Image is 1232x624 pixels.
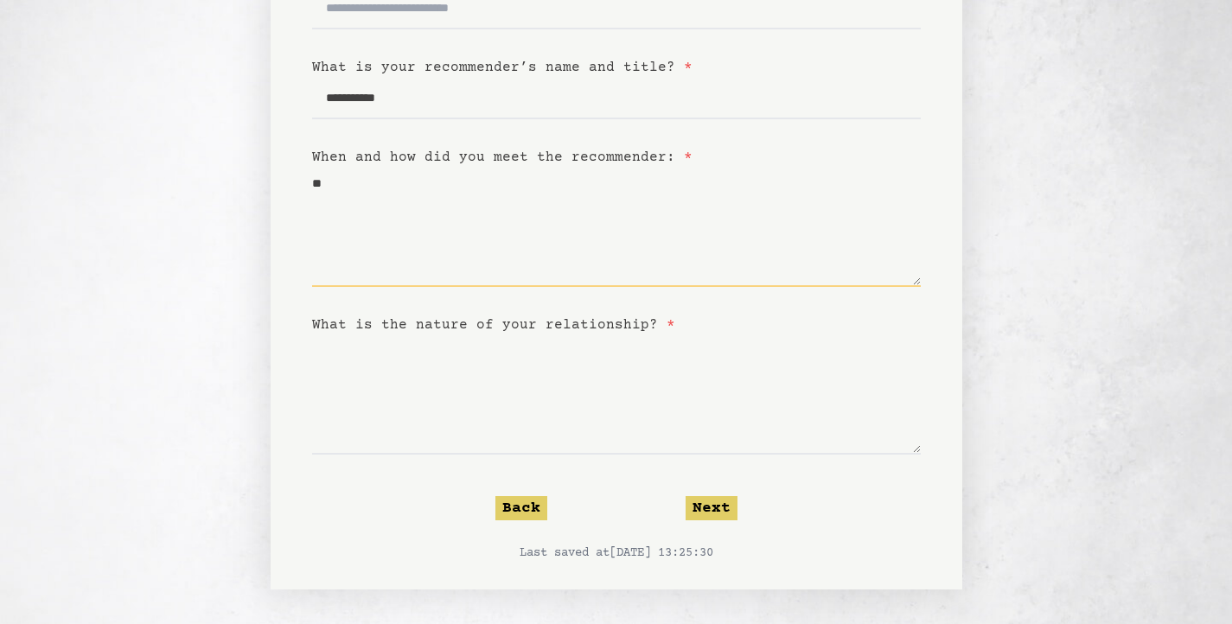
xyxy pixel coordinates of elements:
label: When and how did you meet the recommender: [312,150,693,165]
label: What is the nature of your relationship? [312,317,675,333]
button: Next [686,496,737,520]
button: Back [495,496,547,520]
p: Last saved at [DATE] 13:25:30 [312,544,921,562]
label: What is your recommender’s name and title? [312,60,693,75]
